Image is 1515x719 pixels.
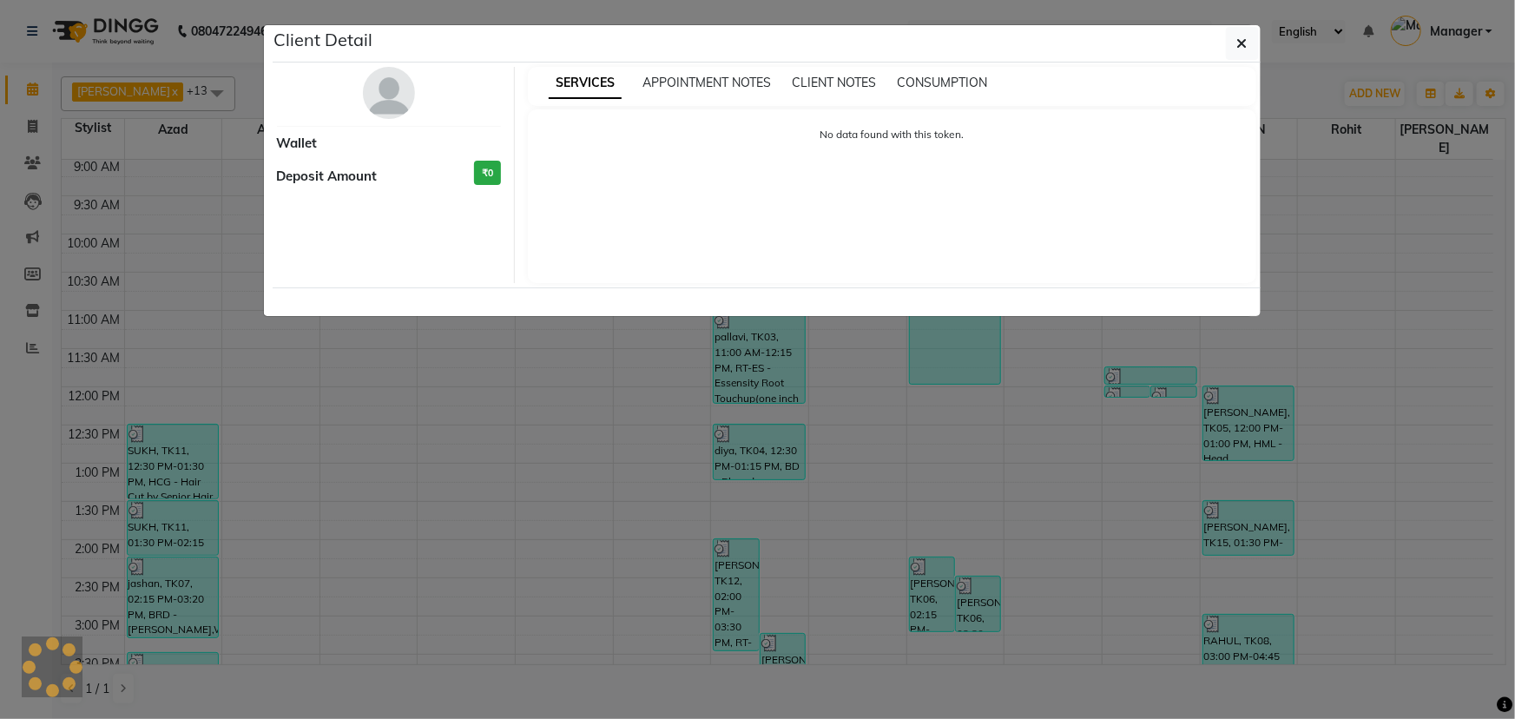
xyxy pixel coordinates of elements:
span: SERVICES [549,68,622,99]
span: Deposit Amount [277,167,378,187]
img: avatar [363,67,415,119]
h5: Client Detail [274,27,373,53]
span: CLIENT NOTES [792,75,876,90]
span: Wallet [277,134,318,154]
span: CONSUMPTION [897,75,987,90]
span: APPOINTMENT NOTES [642,75,771,90]
p: No data found with this token. [545,127,1239,142]
h3: ₹0 [474,161,501,186]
